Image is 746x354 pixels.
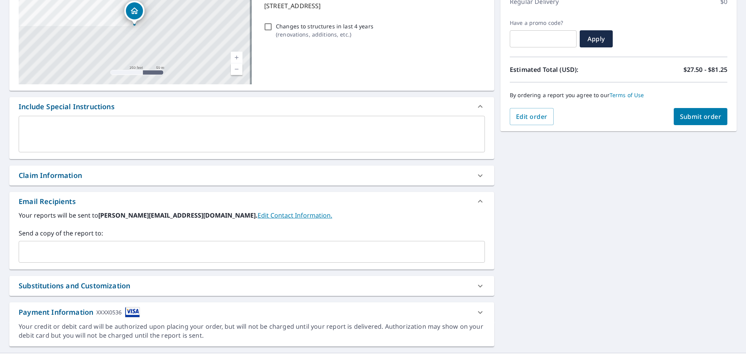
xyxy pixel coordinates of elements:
p: By ordering a report you agree to our [510,92,727,99]
button: Apply [580,30,613,47]
div: Email Recipients [19,196,76,207]
div: Include Special Instructions [19,101,115,112]
div: Email Recipients [9,192,494,211]
button: Edit order [510,108,554,125]
div: Claim Information [19,170,82,181]
p: [STREET_ADDRESS] [264,1,482,10]
b: [PERSON_NAME][EMAIL_ADDRESS][DOMAIN_NAME]. [98,211,258,220]
div: Substitutions and Customization [9,276,494,296]
p: ( renovations, additions, etc. ) [276,30,373,38]
button: Submit order [674,108,728,125]
div: Your credit or debit card will be authorized upon placing your order, but will not be charged unt... [19,322,485,340]
div: Dropped pin, building 1, Residential property, 4539 Red Bud Ave Saint Louis, MO 63115 [124,1,145,25]
a: Current Level 17, Zoom In [231,52,242,63]
a: Current Level 17, Zoom Out [231,63,242,75]
div: XXXX0536 [96,307,122,317]
div: Include Special Instructions [9,97,494,116]
label: Send a copy of the report to: [19,228,485,238]
div: Payment InformationXXXX0536cardImage [9,302,494,322]
a: Terms of Use [610,91,644,99]
span: Edit order [516,112,547,121]
p: Changes to structures in last 4 years [276,22,373,30]
div: Payment Information [19,307,140,317]
p: $27.50 - $81.25 [683,65,727,74]
label: Have a promo code? [510,19,577,26]
a: EditContactInfo [258,211,332,220]
img: cardImage [125,307,140,317]
label: Your reports will be sent to [19,211,485,220]
div: Substitutions and Customization [19,281,130,291]
span: Apply [586,35,607,43]
div: Claim Information [9,166,494,185]
p: Estimated Total (USD): [510,65,619,74]
span: Submit order [680,112,722,121]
